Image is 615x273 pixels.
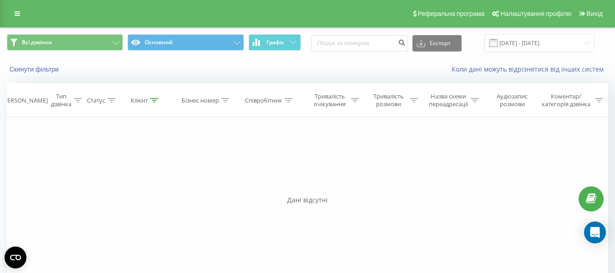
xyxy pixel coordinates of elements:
[452,65,608,73] a: Коли дані можуть відрізнятися вiд інших систем
[489,93,535,108] div: Аудіозапис розмови
[584,221,606,243] div: Open Intercom Messenger
[587,10,603,17] span: Вихід
[2,97,48,104] div: [PERSON_NAME]
[428,93,468,108] div: Назва схеми переадресації
[5,247,26,268] button: Open CMP widget
[87,97,105,104] div: Статус
[266,39,284,46] span: Графік
[370,93,407,108] div: Тривалість розмови
[7,65,63,73] button: Скинути фільтри
[7,196,608,205] div: Дані відсутні
[131,97,148,104] div: Клієнт
[539,93,593,108] div: Коментар/категорія дзвінка
[311,93,349,108] div: Тривалість очікування
[500,10,571,17] span: Налаштування профілю
[245,97,282,104] div: Співробітник
[127,34,244,51] button: Основний
[22,39,52,46] span: Всі дзвінки
[249,34,301,51] button: Графік
[182,97,219,104] div: Бізнес номер
[412,35,462,52] button: Експорт
[418,10,485,17] span: Реферальна програма
[7,34,123,51] button: Всі дзвінки
[51,93,71,108] div: Тип дзвінка
[311,35,408,52] input: Пошук за номером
